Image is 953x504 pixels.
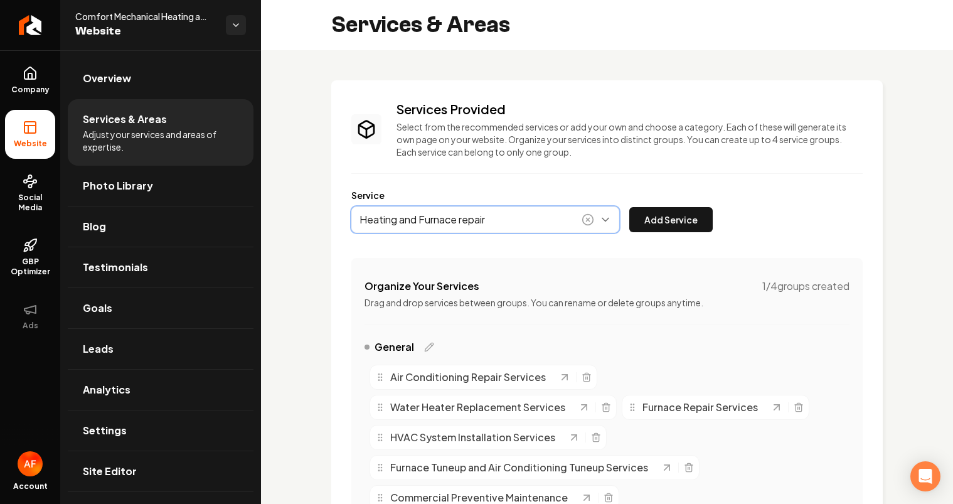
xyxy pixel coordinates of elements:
div: Air Conditioning Repair Services [375,370,558,385]
span: HVAC System Installation Services [390,430,555,445]
span: Furnace Tuneup and Air Conditioning Tuneup Services [390,460,648,475]
a: Settings [68,410,253,451]
span: General [375,340,414,355]
span: Photo Library [83,178,153,193]
span: Adjust your services and areas of expertise. [83,128,238,153]
span: 1 / 4 groups created [762,279,849,294]
span: Testimonials [83,260,148,275]
a: Leads [68,329,253,369]
span: Website [75,23,216,40]
a: Company [5,56,55,105]
button: Open user button [18,451,43,476]
span: Blog [83,219,106,234]
span: Account [13,481,48,491]
h4: Organize Your Services [365,279,479,294]
span: Water Heater Replacement Services [390,400,565,415]
span: Website [9,139,52,149]
a: Social Media [5,164,55,223]
span: Overview [83,71,131,86]
span: Comfort Mechanical Heating and Cooling [75,10,216,23]
div: Open Intercom Messenger [910,461,940,491]
a: Analytics [68,370,253,410]
button: Add Service [629,207,713,232]
span: Ads [18,321,43,331]
span: Social Media [5,193,55,213]
span: Site Editor [83,464,137,479]
div: Furnace Tuneup and Air Conditioning Tuneup Services [375,460,661,475]
p: Drag and drop services between groups. You can rename or delete groups anytime. [365,296,849,309]
a: Site Editor [68,451,253,491]
div: Furnace Repair Services [627,400,770,415]
span: Leads [83,341,114,357]
a: Blog [68,206,253,247]
div: HVAC System Installation Services [375,430,568,445]
button: Ads [5,292,55,341]
span: Air Conditioning Repair Services [390,370,546,385]
span: Services & Areas [83,112,167,127]
span: Company [6,85,55,95]
a: GBP Optimizer [5,228,55,287]
p: Select from the recommended services or add your own and choose a category. Each of these will ge... [397,121,863,158]
h2: Services & Areas [331,13,510,38]
span: GBP Optimizer [5,257,55,277]
img: Rebolt Logo [19,15,42,35]
a: Goals [68,288,253,328]
span: Settings [83,423,127,438]
span: Furnace Repair Services [642,400,758,415]
label: Service [351,189,863,201]
div: Water Heater Replacement Services [375,400,578,415]
a: Overview [68,58,253,99]
a: Testimonials [68,247,253,287]
span: Goals [83,301,112,316]
h3: Services Provided [397,100,863,118]
span: Analytics [83,382,130,397]
a: Photo Library [68,166,253,206]
img: Avan Fahimi [18,451,43,476]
